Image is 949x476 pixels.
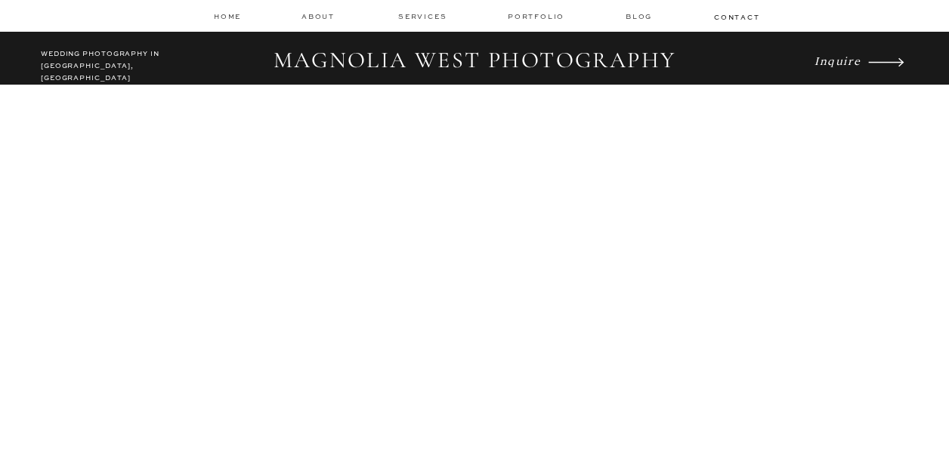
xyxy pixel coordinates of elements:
[301,11,339,22] a: about
[815,50,864,71] a: Inquire
[41,48,175,76] h2: WEDDING PHOTOGRAPHY IN [GEOGRAPHIC_DATA], [GEOGRAPHIC_DATA]
[626,11,656,22] a: Blog
[214,11,243,21] a: home
[508,11,567,22] a: Portfolio
[398,11,449,21] a: services
[158,385,790,438] i: Timeless Images & an Unparalleled Experience
[263,47,686,76] h2: MAGNOLIA WEST PHOTOGRAPHY
[714,12,758,21] a: contact
[815,53,861,67] i: Inquire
